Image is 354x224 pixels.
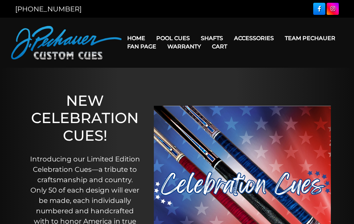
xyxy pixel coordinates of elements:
a: Fan Page [122,38,162,55]
a: Team Pechauer [279,29,341,47]
a: Warranty [162,38,206,55]
a: [PHONE_NUMBER] [15,5,82,13]
a: Shafts [195,29,229,47]
img: Pechauer Custom Cues [11,26,122,59]
a: Cart [206,38,233,55]
a: Home [122,29,151,47]
a: Accessories [229,29,279,47]
a: Pool Cues [151,29,195,47]
h1: NEW CELEBRATION CUES! [30,92,140,144]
